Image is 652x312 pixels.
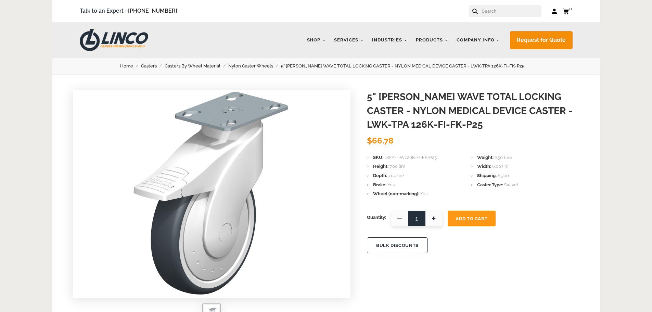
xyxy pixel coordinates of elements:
[492,164,508,169] span: 6.00 (in)
[367,237,428,253] button: BULK DISCOUNTS
[563,7,573,15] a: 0
[412,34,451,47] a: Products
[453,34,503,47] a: Company Info
[504,182,518,187] span: Swivel
[456,216,487,221] span: Add To Cart
[80,29,148,51] img: LINCO CASTERS & INDUSTRIAL SUPPLY
[391,211,408,226] span: —
[373,155,383,160] span: SKU
[281,62,532,70] a: 5" [PERSON_NAME] WAVE TOTAL LOCKING CASTER - NYLON MEDICAL DEVICE CASTER - LWK-TPA 126K-FI-FK-P25
[367,90,579,132] h1: 5" [PERSON_NAME] WAVE TOTAL LOCKING CASTER - NYLON MEDICAL DEVICE CASTER - LWK-TPA 126K-FI-FK-P25
[165,62,228,70] a: Casters By Wheel Material
[373,182,386,187] span: Brake
[420,191,427,196] span: Yes
[141,62,165,70] a: Casters
[304,34,329,47] a: Shop
[373,191,419,196] span: Wheel (non-marking)
[331,34,367,47] a: Services
[477,155,494,160] span: Weight
[389,164,405,169] span: 7.00 (in)
[367,136,394,146] span: $66.78
[373,164,388,169] span: Height
[80,7,177,16] span: Talk to an Expert –
[373,173,387,178] span: Depth
[384,155,437,160] span: LWK-TPA 126K-FI-FK-P25
[367,211,386,224] span: Quantity
[510,31,573,49] a: Request for Quote
[387,182,395,187] span: Yes
[495,155,512,160] span: 2.50 LBS
[481,5,541,17] input: Search
[477,164,491,169] span: Width
[552,8,558,15] a: Log in
[388,173,404,178] span: 7.00 (in)
[228,62,281,70] a: Nylon Caster Wheels
[498,173,509,178] span: $5.00
[369,34,411,47] a: Industries
[477,182,503,187] span: Caster Type
[128,8,177,14] a: [PHONE_NUMBER]
[569,6,572,11] span: 0
[425,211,443,226] span: +
[477,173,497,178] span: Shipping
[133,90,290,296] img: 5" BLICKLE WAVE TOTAL LOCKING CASTER - NYLON MEDICAL DEVICE CASTER - LWK-TPA 126K-FI-FK-P25
[120,62,141,70] a: Home
[448,211,496,226] button: Add To Cart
